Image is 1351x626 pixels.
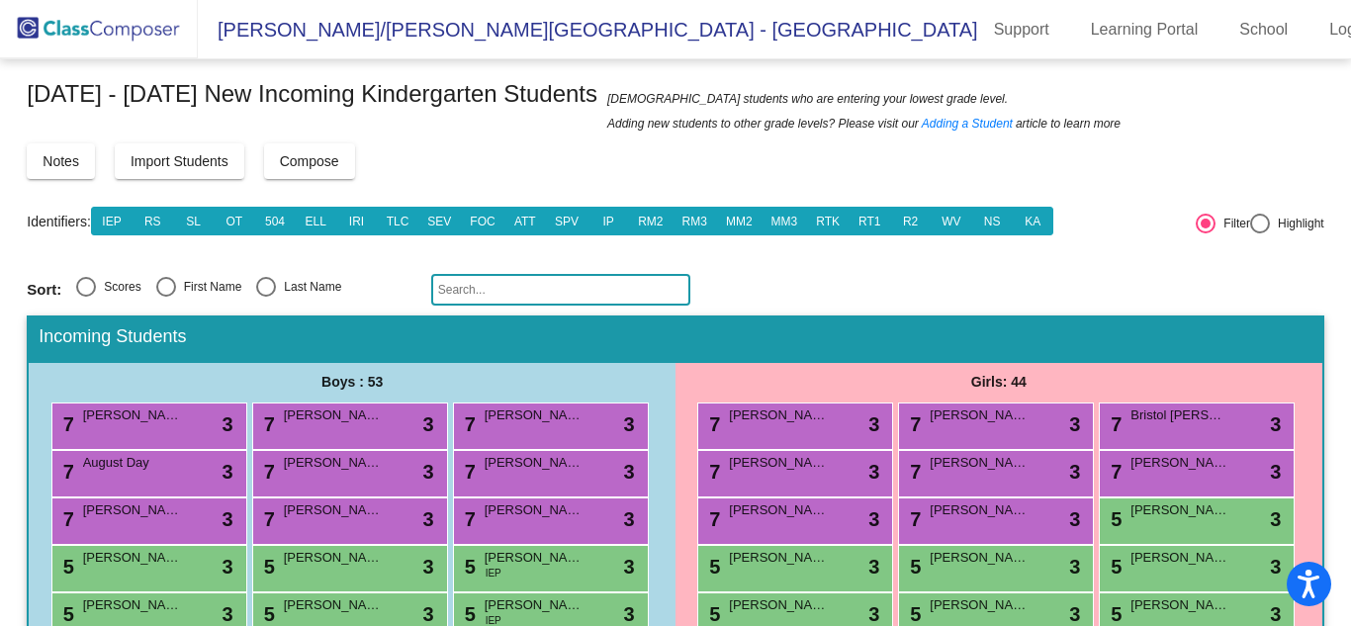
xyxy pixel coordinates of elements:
[930,548,1029,568] span: [PERSON_NAME]
[729,453,828,473] span: [PERSON_NAME]
[905,508,921,530] span: 7
[485,453,584,473] span: [PERSON_NAME]
[930,405,1029,425] span: [PERSON_NAME]
[485,405,584,425] span: [PERSON_NAME]
[284,405,383,425] span: [PERSON_NAME]
[423,409,434,439] span: 3
[930,453,1029,473] span: [PERSON_NAME]
[254,207,296,235] button: 504
[930,500,1029,520] span: [PERSON_NAME]
[223,504,233,534] span: 3
[29,363,675,402] div: Boys : 53
[417,207,461,235] button: SEV
[27,143,95,179] button: Notes
[58,413,74,435] span: 7
[1106,556,1122,578] span: 5
[284,548,383,568] span: [PERSON_NAME]
[905,461,921,483] span: 7
[868,409,879,439] span: 3
[460,603,476,625] span: 5
[704,413,720,435] span: 7
[198,14,978,45] span: [PERSON_NAME]/[PERSON_NAME][GEOGRAPHIC_DATA] - [GEOGRAPHIC_DATA]
[1270,215,1324,232] div: Highlight
[132,207,173,235] button: RS
[1106,413,1122,435] span: 7
[486,566,501,581] span: IEP
[1130,548,1229,568] span: [PERSON_NAME]
[1075,14,1215,45] a: Learning Portal
[624,552,635,581] span: 3
[377,207,419,235] button: TLC
[675,363,1322,402] div: Girls: 44
[704,603,720,625] span: 5
[1216,215,1250,232] div: Filter
[931,207,972,235] button: WV
[276,278,341,296] div: Last Name
[868,457,879,487] span: 3
[176,278,242,296] div: First Name
[460,508,476,530] span: 7
[1130,405,1229,425] span: Bristol [PERSON_NAME]
[223,457,233,487] span: 3
[1106,603,1122,625] span: 5
[83,500,182,520] span: [PERSON_NAME]
[96,278,140,296] div: Scores
[868,552,879,581] span: 3
[83,548,182,568] span: [PERSON_NAME]
[284,453,383,473] span: [PERSON_NAME]
[922,114,1013,134] a: Adding a Student
[58,461,74,483] span: 7
[83,595,182,615] span: [PERSON_NAME]
[27,214,91,229] a: Identifiers:
[1069,409,1080,439] span: 3
[431,274,690,306] input: Search...
[27,281,61,299] span: Sort:
[39,326,186,348] span: Incoming Students
[607,89,1008,109] span: [DEMOGRAPHIC_DATA] students who are entering your lowest grade level.
[284,595,383,615] span: [PERSON_NAME]
[264,143,355,179] button: Compose
[704,461,720,483] span: 7
[295,207,336,235] button: ELL
[673,207,717,235] button: RM3
[704,508,720,530] span: 7
[223,409,233,439] span: 3
[115,143,244,179] button: Import Students
[868,504,879,534] span: 3
[259,413,275,435] span: 7
[460,207,504,235] button: FOC
[259,461,275,483] span: 7
[1130,595,1229,615] span: [PERSON_NAME]
[460,413,476,435] span: 7
[423,552,434,581] span: 3
[1069,552,1080,581] span: 3
[607,114,1121,134] span: Adding new students to other grade levels? Please visit our article to learn more
[624,457,635,487] span: 3
[1012,207,1053,235] button: KA
[716,207,763,235] button: MM2
[729,405,828,425] span: [PERSON_NAME]
[849,207,890,235] button: RT1
[624,504,635,534] span: 3
[1069,504,1080,534] span: 3
[1270,504,1281,534] span: 3
[504,207,546,235] button: ATT
[587,207,629,235] button: IP
[131,153,228,169] span: Import Students
[806,207,850,235] button: RTK
[485,500,584,520] span: [PERSON_NAME]
[1270,457,1281,487] span: 3
[485,595,584,615] span: [PERSON_NAME]
[58,556,74,578] span: 5
[172,207,214,235] button: SL
[1106,508,1122,530] span: 5
[1069,457,1080,487] span: 3
[83,405,182,425] span: [PERSON_NAME]
[91,207,133,235] button: IEP
[1130,453,1229,473] span: [PERSON_NAME]
[704,556,720,578] span: 5
[729,595,828,615] span: [PERSON_NAME]
[27,78,597,110] span: [DATE] - [DATE] New Incoming Kindergarten Students
[762,207,808,235] button: MM3
[58,603,74,625] span: 5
